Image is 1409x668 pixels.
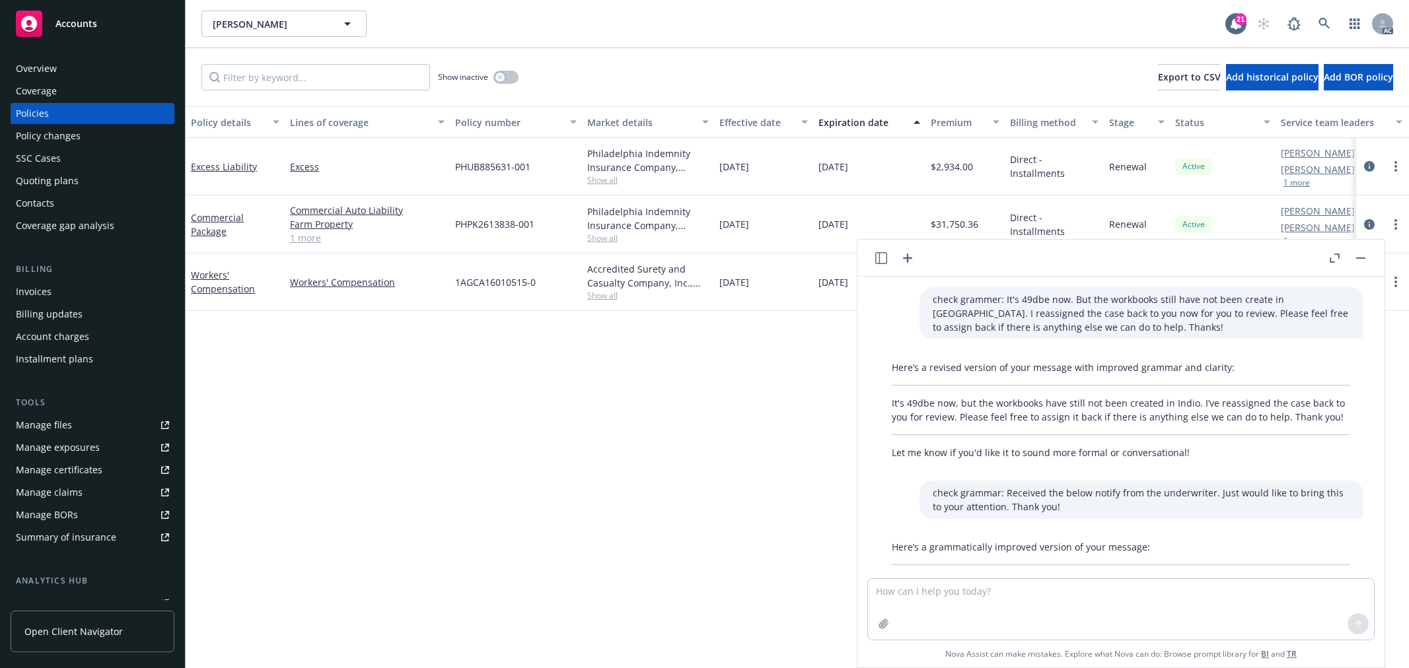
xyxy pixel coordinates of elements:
a: Commercial Package [191,211,244,238]
span: Show all [587,232,709,244]
a: Manage claims [11,482,174,503]
a: Farm Property [290,217,445,231]
div: Philadelphia Indemnity Insurance Company, [GEOGRAPHIC_DATA] Insurance Companies [587,147,709,174]
a: Switch app [1342,11,1368,37]
button: Status [1170,106,1276,138]
a: more [1388,158,1404,174]
div: Coverage [16,81,57,102]
a: Billing updates [11,304,174,325]
span: Direct - Installments [1010,152,1099,180]
div: Accredited Surety and Casualty Company, Inc., Accredited Specialty Insurance Company [587,262,709,290]
a: Account charges [11,326,174,347]
a: Contacts [11,193,174,214]
p: Here’s a grammatically improved version of your message: [892,540,1350,554]
p: I received the notification below from the underwriter and wanted to bring it to your attention. ... [892,576,1350,603]
a: Policies [11,103,174,124]
span: [DATE] [719,275,749,289]
button: Service team leaders [1276,106,1408,138]
button: Export to CSV [1158,64,1221,90]
div: Status [1175,116,1256,129]
div: Manage exposures [16,437,100,458]
div: Expiration date [818,116,906,129]
span: [DATE] [719,160,749,174]
div: Premium [931,116,985,129]
div: Manage claims [16,482,83,503]
p: Here’s a revised version of your message with improved grammar and clarity: [892,360,1350,374]
div: Tools [11,396,174,409]
a: Workers' Compensation [191,269,255,295]
a: Workers' Compensation [290,275,445,289]
button: Stage [1104,106,1170,138]
p: check grammar: Received the below notify from the underwriter. Just would like to bring this to y... [933,486,1350,514]
a: [PERSON_NAME] [1281,204,1355,218]
button: Effective date [714,106,813,138]
span: Show all [587,174,709,185]
div: Coverage gap analysis [16,215,114,236]
span: Active [1180,160,1207,172]
a: Policy changes [11,125,174,147]
div: Manage certificates [16,459,102,481]
button: Expiration date [813,106,925,138]
a: Commercial Auto Liability [290,203,445,217]
a: Manage files [11,415,174,436]
div: Contacts [16,193,54,214]
button: Add BOR policy [1324,64,1393,90]
span: [PERSON_NAME] [213,17,327,31]
button: Market details [582,106,714,138]
a: Coverage [11,81,174,102]
a: Excess [290,160,445,174]
div: Philadelphia Indemnity Insurance Company, [GEOGRAPHIC_DATA] Insurance Companies [587,205,709,232]
span: [DATE] [818,160,848,174]
div: 21 [1235,13,1246,25]
div: Billing updates [16,304,83,325]
a: Accounts [11,5,174,42]
a: [PERSON_NAME] [1281,162,1355,176]
div: Invoices [16,281,52,302]
span: [DATE] [719,217,749,231]
button: Policy details [186,106,285,138]
a: more [1388,217,1404,232]
div: Stage [1109,116,1150,129]
span: Add BOR policy [1324,71,1393,83]
div: Overview [16,58,57,79]
button: Lines of coverage [285,106,450,138]
span: [DATE] [818,275,848,289]
a: Search [1311,11,1338,37]
span: Open Client Navigator [24,624,123,638]
div: Billing method [1010,116,1084,129]
button: [PERSON_NAME] [201,11,367,37]
span: Renewal [1109,217,1147,231]
a: Invoices [11,281,174,302]
span: PHUB885631-001 [455,160,530,174]
span: $31,750.36 [931,217,978,231]
a: 1 more [290,231,445,245]
div: Market details [587,116,694,129]
div: Billing [11,263,174,276]
a: circleInformation [1361,158,1377,174]
a: Coverage gap analysis [11,215,174,236]
div: Manage files [16,415,72,436]
button: 1 more [1283,179,1310,187]
button: Policy number [450,106,582,138]
a: more [1388,274,1404,290]
button: Premium [925,106,1005,138]
span: [DATE] [818,217,848,231]
div: Lines of coverage [290,116,430,129]
div: Effective date [719,116,793,129]
a: Manage exposures [11,437,174,458]
a: [PERSON_NAME] [1281,146,1355,160]
a: Manage certificates [11,459,174,481]
div: Analytics hub [11,574,174,587]
span: Show inactive [438,71,488,83]
input: Filter by keyword... [201,64,430,90]
div: Policies [16,103,49,124]
p: It's 49dbe now, but the workbooks have still not been created in Indio. I’ve reassigned the case ... [892,396,1350,424]
span: Add historical policy [1226,71,1319,83]
a: Start snowing [1250,11,1277,37]
span: $2,934.00 [931,160,973,174]
span: Renewal [1109,160,1147,174]
span: PHPK2613838-001 [455,217,534,231]
div: Account charges [16,326,89,347]
button: 1 more [1283,237,1310,245]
